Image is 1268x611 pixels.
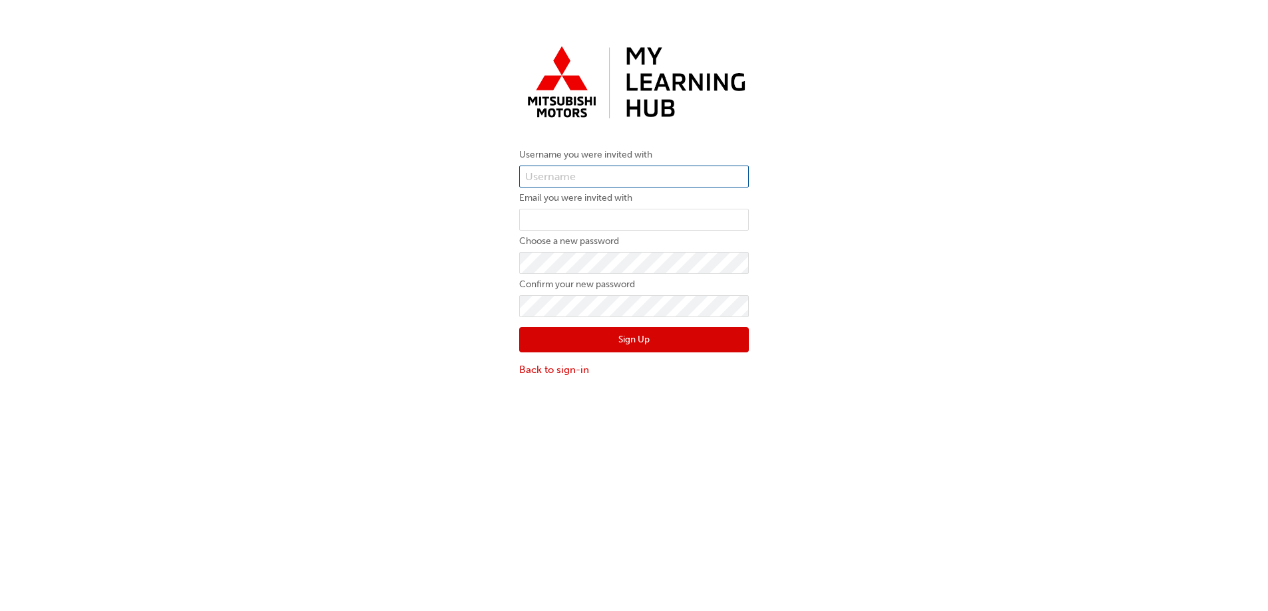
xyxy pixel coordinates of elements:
[519,190,749,206] label: Email you were invited with
[519,327,749,352] button: Sign Up
[519,277,749,293] label: Confirm your new password
[519,147,749,163] label: Username you were invited with
[519,166,749,188] input: Username
[519,362,749,378] a: Back to sign-in
[519,233,749,249] label: Choose a new password
[519,40,749,127] img: mmal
